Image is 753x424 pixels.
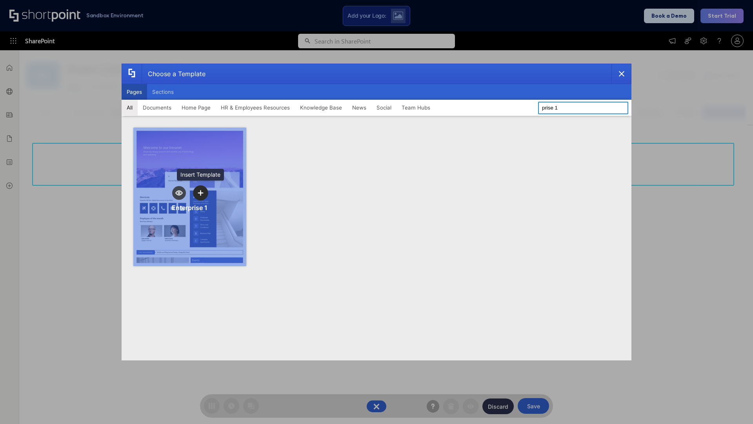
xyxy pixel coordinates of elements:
input: Search [538,102,628,114]
button: Pages [122,84,147,100]
button: All [122,100,138,115]
button: Home Page [176,100,216,115]
button: Sections [147,84,179,100]
div: template selector [122,64,631,360]
button: Knowledge Base [295,100,347,115]
iframe: Chat Widget [714,386,753,424]
button: Documents [138,100,176,115]
button: Team Hubs [397,100,435,115]
div: Choose a Template [142,64,206,84]
button: HR & Employees Resources [216,100,295,115]
button: News [347,100,371,115]
div: Enterprise 1 [172,204,207,212]
button: Social [371,100,397,115]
